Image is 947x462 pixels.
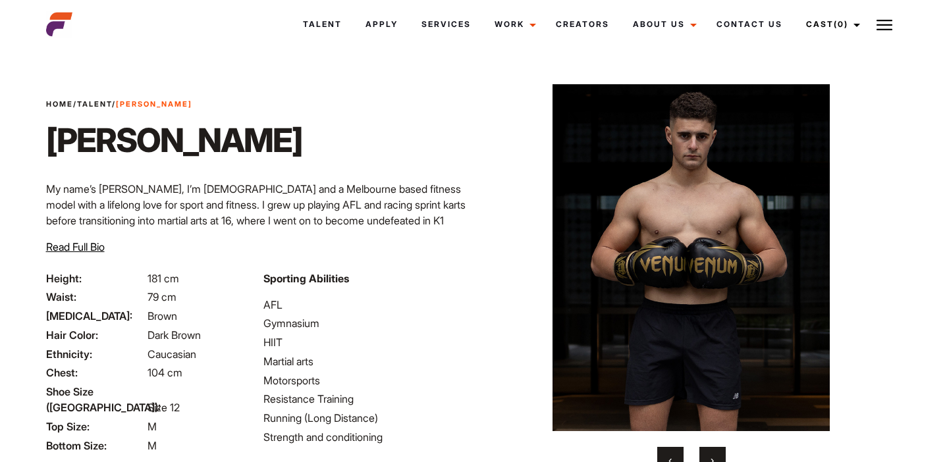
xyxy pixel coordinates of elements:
img: Burger icon [877,17,892,33]
li: Strength and conditioning [263,429,466,445]
a: Apply [354,7,410,42]
span: Brown [148,309,177,322]
span: Read Full Bio [46,240,105,253]
span: Waist: [46,289,145,305]
img: cropped-aefm-brand-fav-22-square.png [46,11,72,38]
a: Cast(0) [794,7,868,42]
span: Shoe Size ([GEOGRAPHIC_DATA]): [46,384,145,415]
a: Home [46,99,73,109]
span: 104 cm [148,366,182,379]
span: Size 12 [148,401,180,414]
span: Bottom Size: [46,438,145,453]
li: Running (Long Distance) [263,410,466,426]
span: Chest: [46,365,145,380]
span: M [148,420,157,433]
a: Talent [291,7,354,42]
strong: [PERSON_NAME] [116,99,192,109]
a: Creators [544,7,621,42]
strong: Sporting Abilities [263,272,349,285]
span: [MEDICAL_DATA]: [46,308,145,324]
a: Contact Us [705,7,794,42]
span: 181 cm [148,272,179,285]
li: Martial arts [263,353,466,369]
span: Top Size: [46,419,145,434]
span: Hair Color: [46,327,145,343]
a: Talent [77,99,112,109]
li: HIIT [263,334,466,350]
li: AFL [263,297,466,313]
span: Ethnicity: [46,346,145,362]
h1: [PERSON_NAME] [46,120,302,160]
button: Read Full Bio [46,239,105,255]
a: Services [410,7,483,42]
span: M [148,439,157,452]
li: Gymnasium [263,315,466,331]
span: / / [46,99,192,110]
li: Motorsports [263,372,466,388]
a: Work [483,7,544,42]
span: Caucasian [148,347,196,361]
p: My name’s [PERSON_NAME], I’m [DEMOGRAPHIC_DATA] and a Melbourne based fitness model with a lifelo... [46,181,466,307]
span: 79 cm [148,290,176,303]
span: (0) [834,19,848,29]
span: Dark Brown [148,328,201,342]
li: Resistance Training [263,391,466,407]
span: Height: [46,270,145,286]
a: About Us [621,7,705,42]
